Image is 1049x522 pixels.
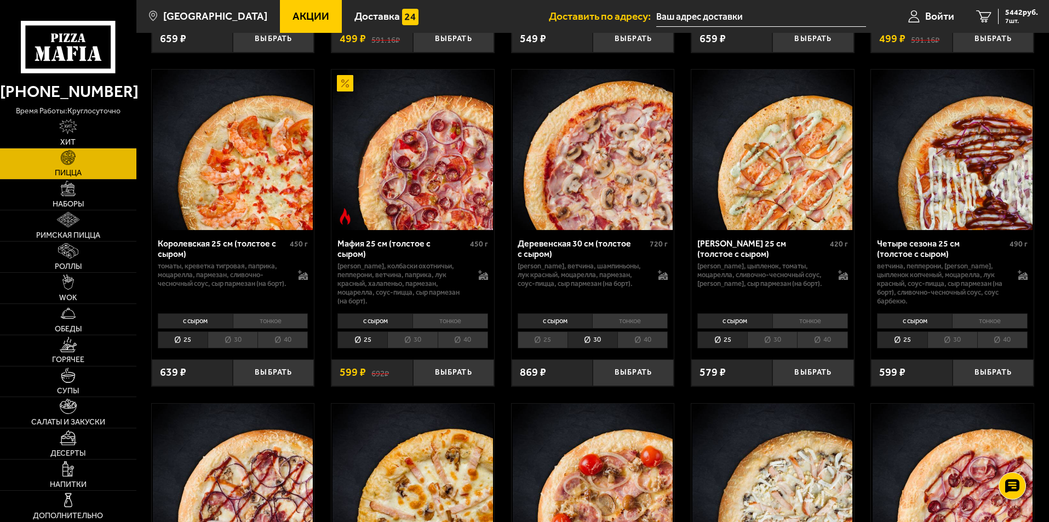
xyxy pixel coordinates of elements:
[290,239,308,249] span: 450 г
[55,325,82,333] span: Обеды
[55,169,82,177] span: Пицца
[877,262,1007,306] p: ветчина, пепперони, [PERSON_NAME], цыпленок копченый, моцарелла, лук красный, соус-пицца, сыр пар...
[233,26,314,53] button: Выбрать
[1010,239,1028,249] span: 490 г
[656,7,866,27] input: Ваш адрес доставки
[700,33,726,44] span: 659 ₽
[953,26,1034,53] button: Выбрать
[333,70,492,230] img: Мафия 25 см (толстое с сыром)
[691,70,854,230] a: Чикен Ранч 25 см (толстое с сыром)
[877,331,927,348] li: 25
[747,331,797,348] li: 30
[208,331,257,348] li: 30
[877,313,952,329] li: с сыром
[512,70,674,230] a: Деревенская 30 см (толстое с сыром)
[158,262,288,288] p: томаты, креветка тигровая, паприка, моцарелла, пармезан, сливочно-чесночный соус, сыр пармезан (н...
[60,139,76,146] span: Хит
[371,367,389,378] s: 692 ₽
[925,11,954,21] span: Войти
[57,387,79,395] span: Супы
[31,418,105,426] span: Салаты и закуски
[911,33,939,44] s: 591.16 ₽
[233,359,314,386] button: Выбрать
[158,238,288,259] div: Королевская 25 см (толстое с сыром)
[257,331,308,348] li: 40
[697,262,827,288] p: [PERSON_NAME], цыпленок, томаты, моцарелла, сливочно-чесночный соус, [PERSON_NAME], сыр пармезан ...
[293,11,329,21] span: Акции
[337,262,467,306] p: [PERSON_NAME], колбаски охотничьи, пепперони, ветчина, паприка, лук красный, халапеньо, пармезан,...
[158,331,208,348] li: 25
[36,232,100,239] span: Римская пицца
[371,33,400,44] s: 591.16 ₽
[520,367,546,378] span: 869 ₽
[153,70,313,230] img: Королевская 25 см (толстое с сыром)
[331,70,494,230] a: АкционныйОстрое блюдоМафия 25 см (толстое с сыром)
[163,11,267,21] span: [GEOGRAPHIC_DATA]
[593,359,674,386] button: Выбрать
[412,313,488,329] li: тонкое
[772,26,853,53] button: Выбрать
[52,356,84,364] span: Горячее
[650,239,668,249] span: 720 г
[518,238,647,259] div: Деревенская 30 см (толстое с сыром)
[33,512,103,520] span: Дополнительно
[549,11,656,21] span: Доставить по адресу:
[830,239,848,249] span: 420 г
[413,26,494,53] button: Выбрать
[50,450,85,457] span: Десерты
[518,331,568,348] li: 25
[354,11,400,21] span: Доставка
[520,33,546,44] span: 549 ₽
[513,70,673,230] img: Деревенская 30 см (толстое с сыром)
[152,70,314,230] a: Королевская 25 см (толстое с сыром)
[518,262,647,288] p: [PERSON_NAME], ветчина, шампиньоны, лук красный, моцарелла, пармезан, соус-пицца, сыр пармезан (н...
[337,238,467,259] div: Мафия 25 см (толстое с сыром)
[233,313,308,329] li: тонкое
[50,481,87,489] span: Напитки
[697,313,772,329] li: с сыром
[337,75,353,91] img: Акционный
[873,70,1033,230] img: Четыре сезона 25 см (толстое с сыром)
[1005,9,1038,16] span: 5442 руб.
[772,359,853,386] button: Выбрать
[700,367,726,378] span: 579 ₽
[340,367,366,378] span: 599 ₽
[337,313,412,329] li: с сыром
[977,331,1028,348] li: 40
[340,33,366,44] span: 499 ₽
[470,239,488,249] span: 450 г
[617,331,668,348] li: 40
[772,313,848,329] li: тонкое
[413,359,494,386] button: Выбрать
[568,331,617,348] li: 30
[59,294,77,302] span: WOK
[53,200,84,208] span: Наборы
[879,33,905,44] span: 499 ₽
[692,70,852,230] img: Чикен Ранч 25 см (толстое с сыром)
[953,359,1034,386] button: Выбрать
[877,238,1007,259] div: Четыре сезона 25 см (толстое с сыром)
[402,9,419,25] img: 15daf4d41897b9f0e9f617042186c801.svg
[952,313,1028,329] li: тонкое
[518,313,593,329] li: с сыром
[160,33,186,44] span: 659 ₽
[337,208,353,225] img: Острое блюдо
[55,263,82,271] span: Роллы
[160,367,186,378] span: 639 ₽
[387,331,437,348] li: 30
[337,331,387,348] li: 25
[438,331,488,348] li: 40
[1005,18,1038,24] span: 7 шт.
[797,331,847,348] li: 40
[871,70,1034,230] a: Четыре сезона 25 см (толстое с сыром)
[593,26,674,53] button: Выбрать
[158,313,233,329] li: с сыром
[697,238,827,259] div: [PERSON_NAME] 25 см (толстое с сыром)
[697,331,747,348] li: 25
[927,331,977,348] li: 30
[592,313,668,329] li: тонкое
[879,367,905,378] span: 599 ₽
